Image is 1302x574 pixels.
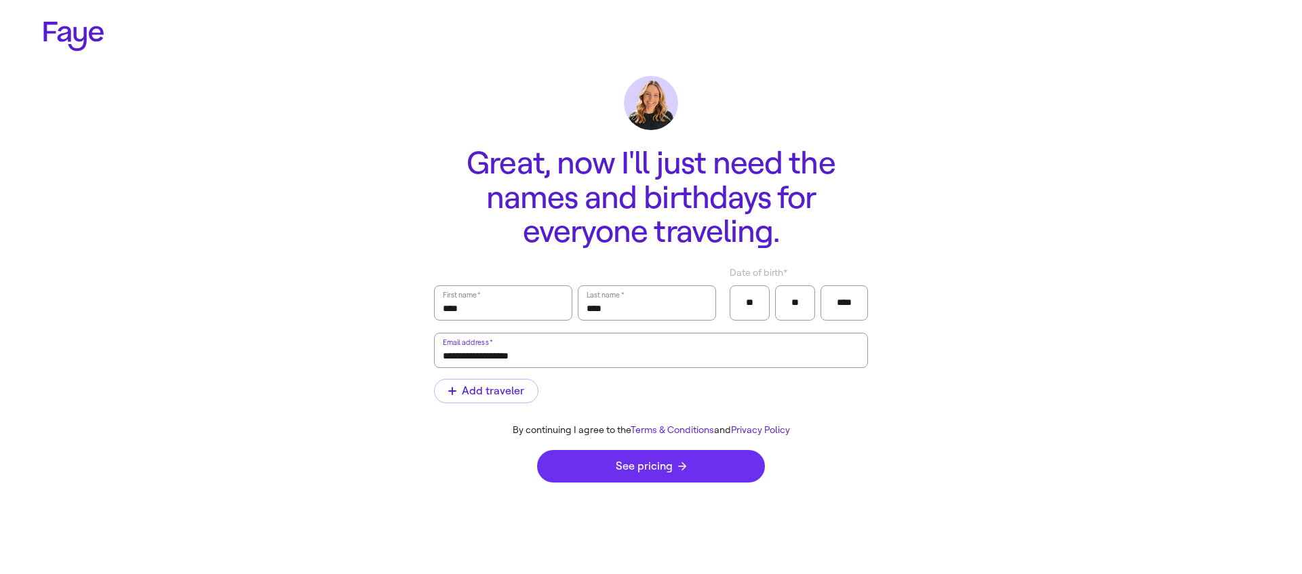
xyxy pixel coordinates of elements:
label: Last name [585,288,625,302]
input: Month [738,293,761,313]
div: By continuing I agree to the and [423,425,879,436]
span: See pricing [616,461,686,472]
a: Privacy Policy [731,424,790,436]
a: Terms & Conditions [631,424,714,436]
label: Email address [441,335,494,349]
button: Add traveler [434,379,538,403]
input: Day [784,293,806,313]
span: Date of birth * [730,266,787,280]
input: Year [829,293,859,313]
h1: Great, now I'll just need the names and birthdays for everyone traveling. [434,146,868,249]
button: See pricing [537,450,765,483]
span: Add traveler [448,386,524,396]
label: First name [441,288,481,302]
